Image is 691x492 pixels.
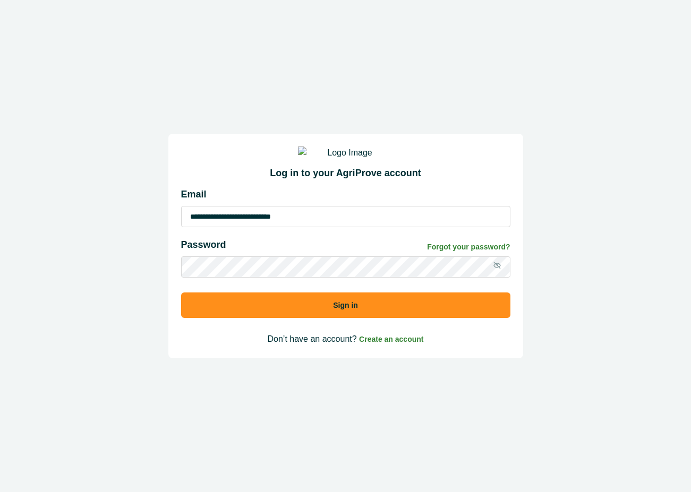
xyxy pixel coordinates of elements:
p: Don’t have an account? [181,333,510,346]
span: Create an account [359,335,423,343]
img: Logo Image [298,146,394,159]
p: Email [181,187,510,202]
h2: Log in to your AgriProve account [181,168,510,179]
a: Forgot your password? [427,241,510,253]
p: Password [181,238,226,252]
button: Sign in [181,292,510,318]
a: Create an account [359,334,423,343]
